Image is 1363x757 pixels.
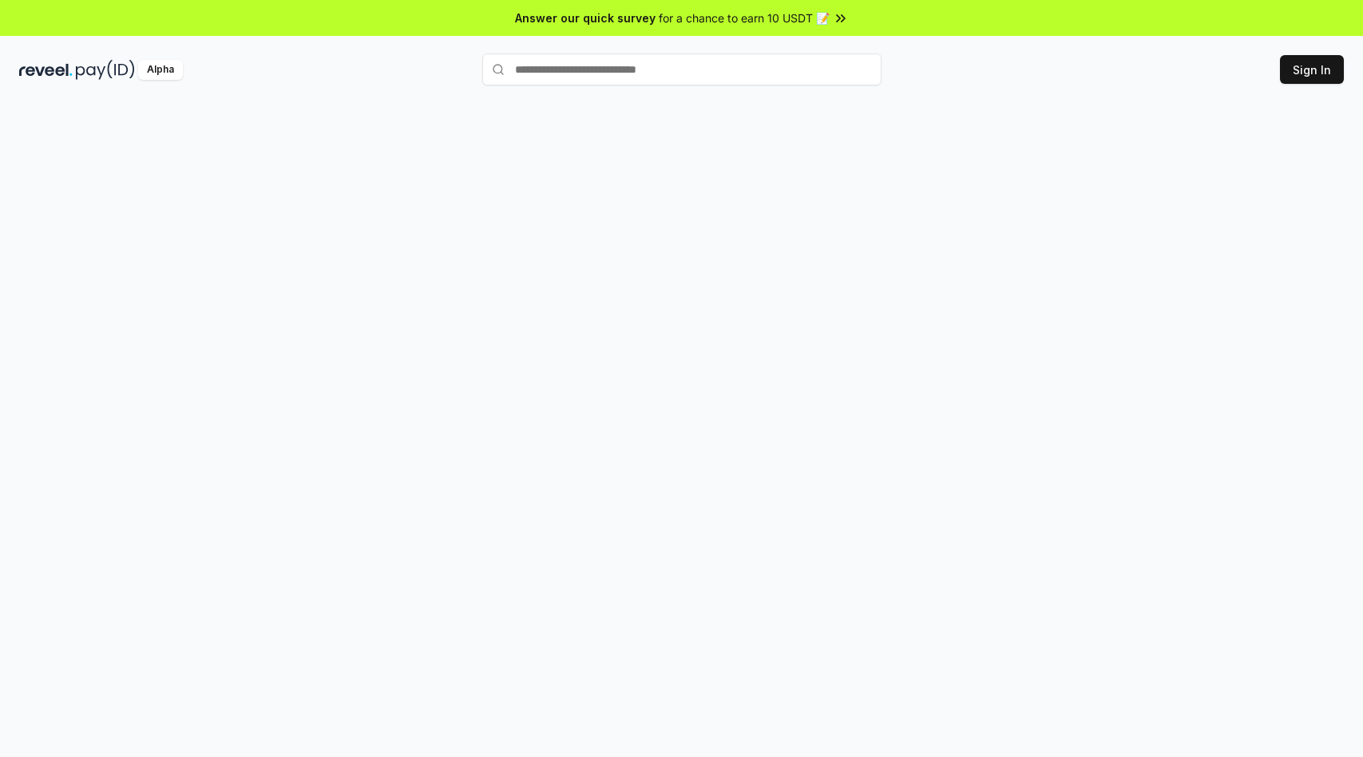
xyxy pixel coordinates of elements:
[1280,55,1344,84] button: Sign In
[659,10,830,26] span: for a chance to earn 10 USDT 📝
[76,60,135,80] img: pay_id
[138,60,183,80] div: Alpha
[19,60,73,80] img: reveel_dark
[515,10,656,26] span: Answer our quick survey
